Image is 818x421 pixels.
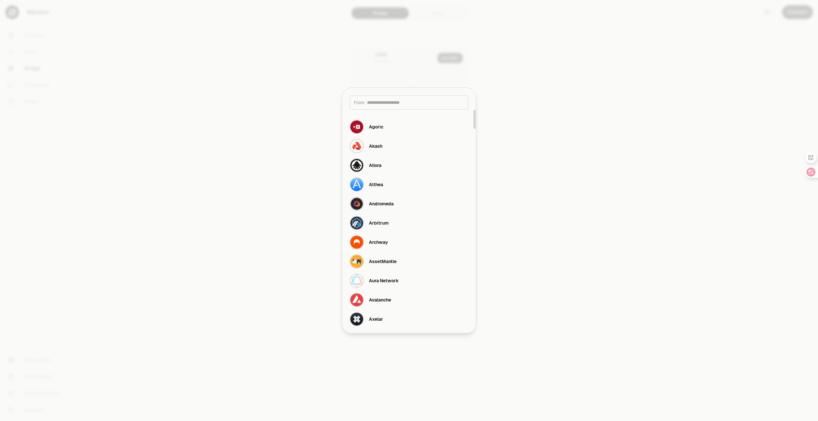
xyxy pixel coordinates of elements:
img: Arbitrum Logo [350,216,364,230]
img: Agoric Logo [350,120,364,134]
div: Allora [369,162,381,169]
img: Akash Logo [350,139,364,153]
div: Archway [369,239,388,245]
button: Althea LogoAlthea [346,175,472,194]
div: AssetMantle [369,258,396,265]
button: Archway LogoArchway [346,233,472,252]
div: Avalanche [369,297,391,303]
button: Arbitrum LogoArbitrum [346,213,472,233]
div: Aura Network [369,277,399,284]
button: Avalanche LogoAvalanche [346,290,472,310]
img: Babylon Genesis Logo [350,331,364,345]
img: Andromeda Logo [350,197,364,211]
div: Agoric [369,124,383,130]
div: Arbitrum [369,220,388,226]
button: Axelar LogoAxelar [346,310,472,329]
button: Aura Network LogoAura Network [346,271,472,290]
img: Archway Logo [350,235,364,249]
button: Allora LogoAllora [346,156,472,175]
div: Axelar [369,316,383,322]
button: Babylon Genesis Logo [346,329,472,348]
button: Agoric LogoAgoric [346,117,472,136]
img: Aura Network Logo [350,274,364,288]
img: Avalanche Logo [350,293,364,307]
div: Althea [369,181,383,188]
img: Allora Logo [350,158,364,172]
button: AssetMantle LogoAssetMantle [346,252,472,271]
div: Akash [369,143,382,149]
div: Andromeda [369,201,394,207]
button: Akash LogoAkash [346,136,472,156]
img: Axelar Logo [350,312,364,326]
img: AssetMantle Logo [350,254,364,268]
span: From [354,99,364,106]
img: Althea Logo [350,177,364,192]
button: Andromeda LogoAndromeda [346,194,472,213]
